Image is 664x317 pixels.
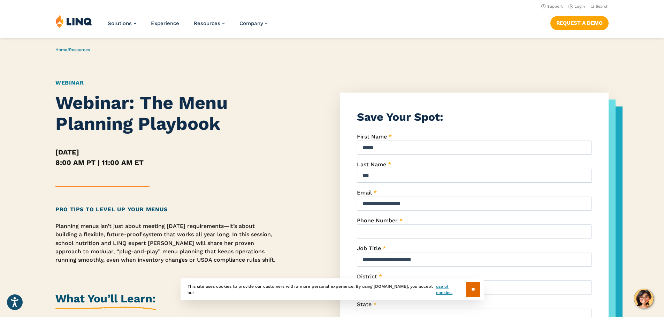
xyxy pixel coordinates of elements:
h5: [DATE] [55,147,276,157]
a: Support [541,4,563,9]
a: Request a Demo [550,16,609,30]
span: Phone Number [357,217,398,224]
img: LINQ | K‑12 Software [55,15,92,28]
a: Company [239,20,268,26]
span: Job Title [357,245,381,252]
a: Login [568,4,585,9]
a: Experience [151,20,179,26]
span: Email [357,189,372,196]
div: This site uses cookies to provide our customers with a more personal experience. By using [DOMAIN... [181,278,484,300]
a: Resources [69,47,90,52]
a: Home [55,47,67,52]
button: Open Search Bar [590,4,609,9]
span: / [55,47,90,52]
a: Solutions [108,20,136,26]
span: Solutions [108,20,132,26]
span: First Name [357,133,387,140]
span: Company [239,20,263,26]
h5: 8:00 AM PT | 11:00 AM ET [55,157,276,168]
p: Planning menus isn’t just about meeting [DATE] requirements—it’s about building a flexible, futur... [55,222,276,264]
span: Resources [194,20,220,26]
h2: Pro Tips to Level Up Your Menus [55,205,276,214]
a: Resources [194,20,225,26]
strong: Save Your Spot: [357,110,443,124]
span: Search [596,4,609,9]
button: Hello, have a question? Let’s chat. [634,289,654,308]
nav: Primary Navigation [108,15,268,38]
h1: Webinar: The Menu Planning Playbook [55,93,276,134]
span: District [357,273,377,280]
nav: Button Navigation [550,15,609,30]
span: Last Name [357,161,386,168]
a: use of cookies. [436,283,466,296]
a: Webinar [55,79,84,86]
